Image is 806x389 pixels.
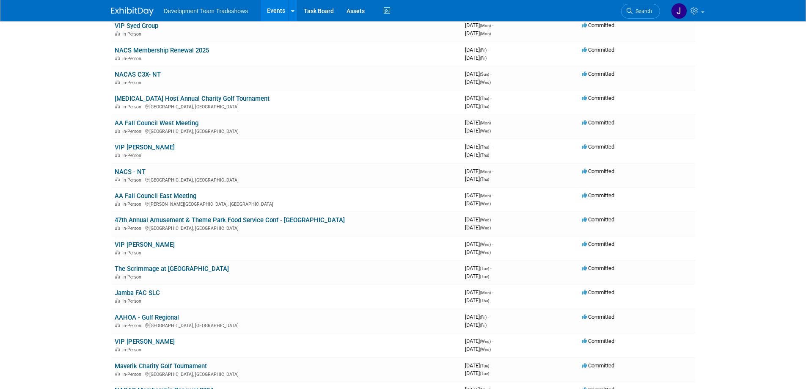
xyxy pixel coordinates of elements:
span: - [492,119,493,126]
a: [MEDICAL_DATA] Host Annual Charity Golf Tournament [115,95,270,102]
span: - [492,289,493,295]
span: [DATE] [465,22,493,28]
div: [GEOGRAPHIC_DATA], [GEOGRAPHIC_DATA] [115,127,458,134]
span: Committed [582,289,614,295]
span: [DATE] [465,143,492,150]
a: NACS Membership Renewal 2025 [115,47,209,54]
span: [DATE] [465,103,489,109]
span: (Thu) [480,298,489,303]
img: ExhibitDay [111,7,154,16]
img: In-Person Event [115,153,120,157]
div: [GEOGRAPHIC_DATA], [GEOGRAPHIC_DATA] [115,103,458,110]
span: [DATE] [465,362,492,369]
span: - [490,71,492,77]
a: The Scrimmage at [GEOGRAPHIC_DATA] [115,265,229,273]
img: In-Person Event [115,31,120,36]
span: In-Person [122,323,144,328]
span: In-Person [122,80,144,86]
span: - [492,192,493,199]
a: 47th Annual Amusement & Theme Park Food Service Conf - [GEOGRAPHIC_DATA] [115,216,345,224]
span: Committed [582,362,614,369]
span: - [488,47,489,53]
span: - [492,216,493,223]
span: [DATE] [465,216,493,223]
span: [DATE] [465,176,489,182]
img: In-Person Event [115,56,120,60]
span: [DATE] [465,273,489,279]
span: (Wed) [480,339,491,344]
span: (Mon) [480,23,491,28]
img: In-Person Event [115,177,120,182]
span: Committed [582,47,614,53]
span: [DATE] [465,346,491,352]
span: In-Person [122,347,144,353]
span: Committed [582,22,614,28]
img: In-Person Event [115,323,120,327]
img: In-Person Event [115,372,120,376]
span: - [492,22,493,28]
span: (Thu) [480,104,489,109]
span: Committed [582,168,614,174]
img: In-Person Event [115,274,120,279]
span: (Fri) [480,48,487,52]
span: - [490,362,492,369]
span: In-Person [122,226,144,231]
span: (Tue) [480,274,489,279]
div: [PERSON_NAME][GEOGRAPHIC_DATA], [GEOGRAPHIC_DATA] [115,200,458,207]
span: In-Person [122,129,144,134]
span: [DATE] [465,71,492,77]
span: (Wed) [480,347,491,352]
span: - [488,314,489,320]
span: (Thu) [480,96,489,101]
div: [GEOGRAPHIC_DATA], [GEOGRAPHIC_DATA] [115,370,458,377]
span: (Tue) [480,266,489,271]
span: Committed [582,265,614,271]
a: VIP Syed Group [115,22,158,30]
span: (Wed) [480,226,491,230]
img: In-Person Event [115,201,120,206]
span: [DATE] [465,119,493,126]
a: VIP [PERSON_NAME] [115,143,175,151]
span: Committed [582,119,614,126]
div: [GEOGRAPHIC_DATA], [GEOGRAPHIC_DATA] [115,176,458,183]
a: NACS - NT [115,168,146,176]
span: (Thu) [480,177,489,182]
span: (Mon) [480,169,491,174]
span: Committed [582,192,614,199]
a: NACAS C3X- NT [115,71,161,78]
span: (Thu) [480,145,489,149]
a: VIP [PERSON_NAME] [115,241,175,248]
span: (Mon) [480,31,491,36]
span: (Tue) [480,364,489,368]
span: (Fri) [480,323,487,328]
img: In-Person Event [115,80,120,84]
span: (Wed) [480,80,491,85]
span: [DATE] [465,338,493,344]
img: Jennifer Todd [671,3,687,19]
span: Committed [582,241,614,247]
img: In-Person Event [115,226,120,230]
span: [DATE] [465,289,493,295]
span: [DATE] [465,152,489,158]
span: Development Team Tradeshows [164,8,248,14]
span: [DATE] [465,249,491,255]
span: In-Person [122,372,144,377]
span: [DATE] [465,79,491,85]
span: [DATE] [465,297,489,303]
span: [DATE] [465,265,492,271]
span: [DATE] [465,168,493,174]
span: (Wed) [480,201,491,206]
span: [DATE] [465,55,487,61]
span: In-Person [122,56,144,61]
div: [GEOGRAPHIC_DATA], [GEOGRAPHIC_DATA] [115,322,458,328]
span: Search [633,8,652,14]
span: - [490,265,492,271]
span: [DATE] [465,322,487,328]
span: - [490,143,492,150]
a: Search [621,4,660,19]
span: Committed [582,95,614,101]
span: [DATE] [465,127,491,134]
span: - [492,338,493,344]
a: AAHOA - Gulf Regional [115,314,179,321]
span: [DATE] [465,224,491,231]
